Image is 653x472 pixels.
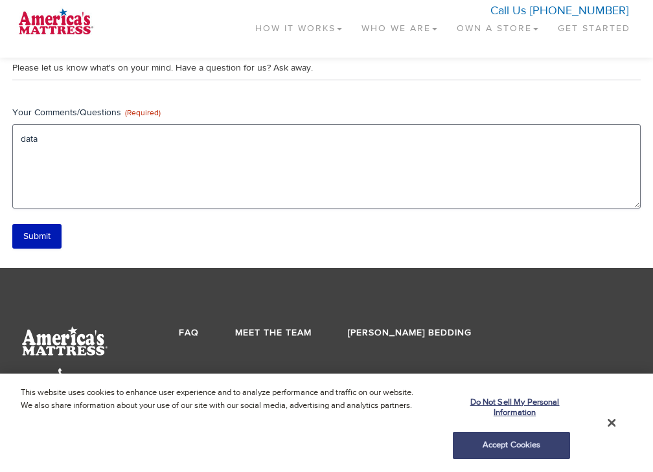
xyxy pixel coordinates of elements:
input: Submit [12,224,62,249]
p: This website uses cookies to enhance user experience and to analyze performance and traffic on ou... [21,387,427,412]
button: Do Not Sell My Personal Information [453,390,570,425]
div: Please let us know what's on your mind. Have a question for us? Ask away. [12,62,641,74]
a: Who We Are [352,6,447,45]
a: How It Works [246,6,352,45]
button: Accept Cookies [453,432,570,459]
a: FAQ [179,327,199,339]
a: Get Started [548,6,640,45]
label: Your Comments/Questions [12,106,641,119]
span: (Required) [125,107,161,118]
img: AmMat-Logo-White.svg [22,326,108,356]
a: Meet the Team [235,327,312,339]
a: Own a Store [447,6,548,45]
img: logo [13,6,99,39]
button: Close [608,417,615,429]
a: [PHONE_NUMBER] [530,3,628,18]
a: [PERSON_NAME] Bedding [348,327,472,339]
span: Call Us [490,3,526,18]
